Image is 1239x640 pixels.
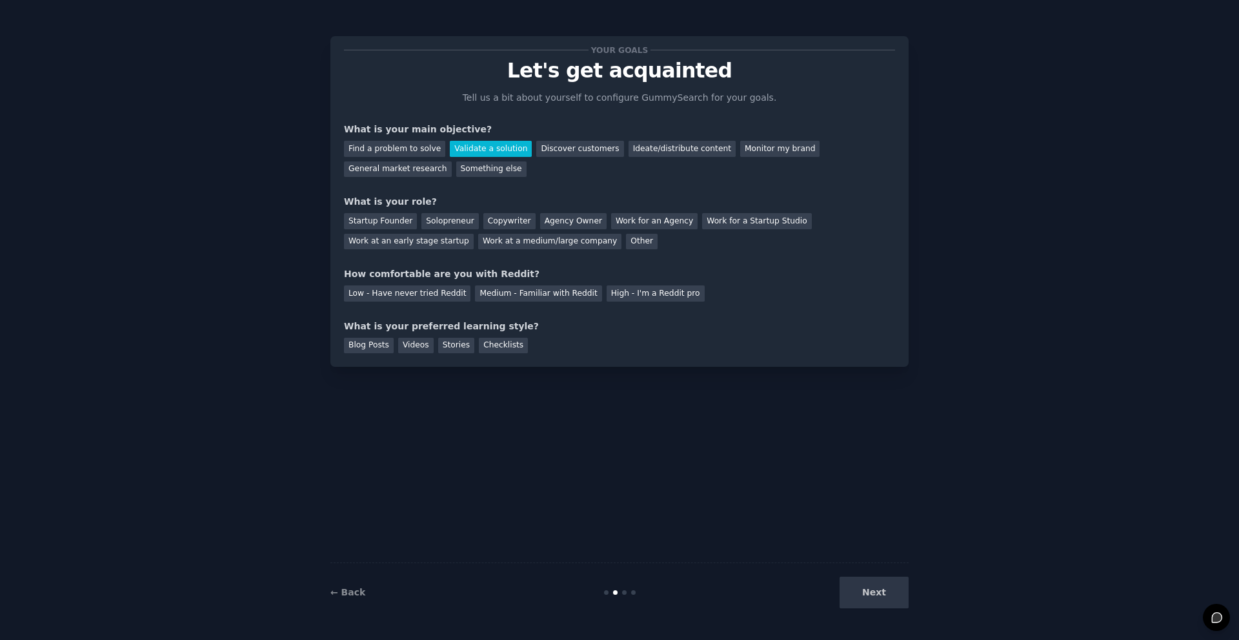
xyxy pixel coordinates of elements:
[344,320,895,333] div: What is your preferred learning style?
[478,234,621,250] div: Work at a medium/large company
[344,59,895,82] p: Let's get acquainted
[611,213,698,229] div: Work for an Agency
[740,141,820,157] div: Monitor my brand
[475,285,601,302] div: Medium - Familiar with Reddit
[629,141,736,157] div: Ideate/distribute content
[344,285,470,302] div: Low - Have never tried Reddit
[589,43,650,57] span: Your goals
[702,213,811,229] div: Work for a Startup Studio
[540,213,607,229] div: Agency Owner
[607,285,705,302] div: High - I'm a Reddit pro
[483,213,536,229] div: Copywriter
[344,195,895,209] div: What is your role?
[626,234,658,250] div: Other
[456,161,527,178] div: Something else
[344,161,452,178] div: General market research
[457,91,782,105] p: Tell us a bit about yourself to configure GummySearch for your goals.
[479,338,528,354] div: Checklists
[536,141,623,157] div: Discover customers
[344,123,895,136] div: What is your main objective?
[344,213,417,229] div: Startup Founder
[344,267,895,281] div: How comfortable are you with Reddit?
[344,234,474,250] div: Work at an early stage startup
[450,141,532,157] div: Validate a solution
[344,338,394,354] div: Blog Posts
[344,141,445,157] div: Find a problem to solve
[438,338,474,354] div: Stories
[330,587,365,597] a: ← Back
[421,213,478,229] div: Solopreneur
[398,338,434,354] div: Videos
